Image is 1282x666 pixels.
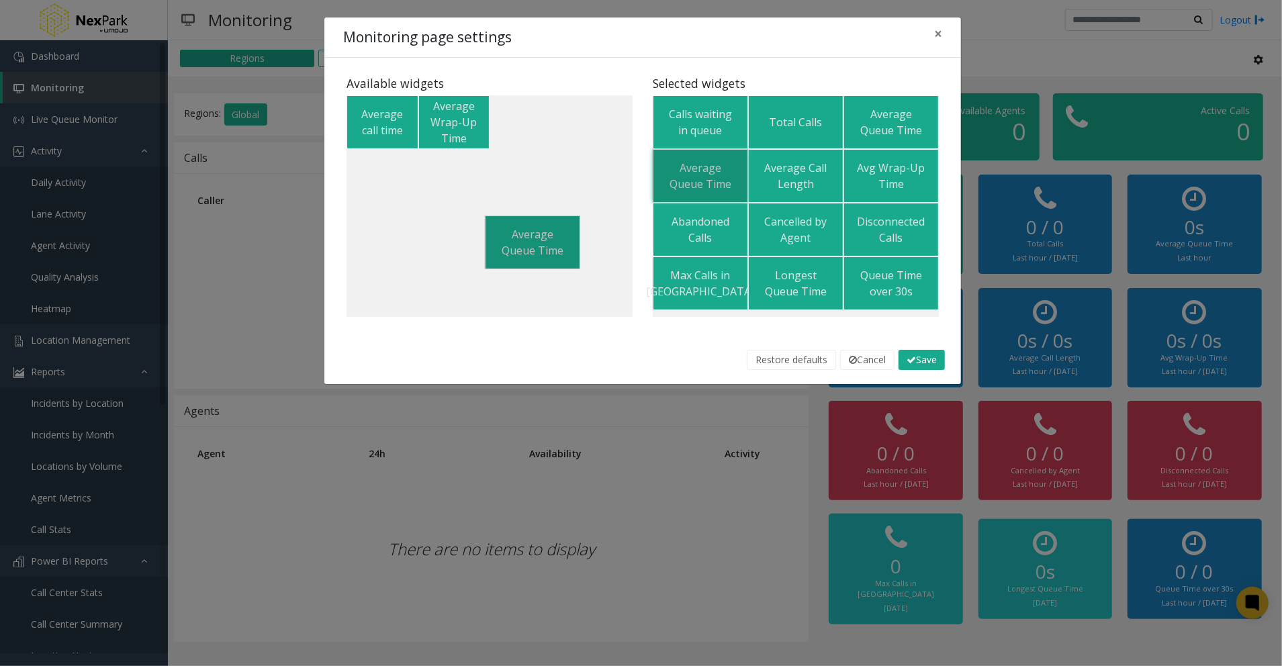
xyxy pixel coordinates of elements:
button: Restore defaults [747,350,836,370]
div: Abandoned Calls [663,213,737,246]
h5: Selected widgets [653,77,929,91]
div: Cancelled by Agent [759,213,833,246]
div: Longest Queue Time [759,267,833,299]
div: Average Queue Time [496,226,569,258]
div: Average Queue Time [854,106,928,138]
h5: Available widgets [347,77,623,91]
div: Average Call Length [759,160,833,192]
div: Avg Wrap-Up Time [854,160,928,192]
div: Disconnected Calls [854,213,928,246]
button: Cancel [840,350,895,370]
h4: Monitoring page settings [343,27,512,48]
div: Average Wrap-Up Time [429,98,479,146]
div: Queue Time over 30s [854,267,928,299]
div: Average call time [357,106,408,138]
button: Save [899,350,945,370]
button: Close [925,17,952,50]
div: Max Calls in [GEOGRAPHIC_DATA] [647,267,755,299]
div: Total Calls [769,114,822,130]
span: × [934,24,942,43]
div: Calls waiting in queue [663,106,737,138]
div: Average Queue Time [663,160,737,192]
